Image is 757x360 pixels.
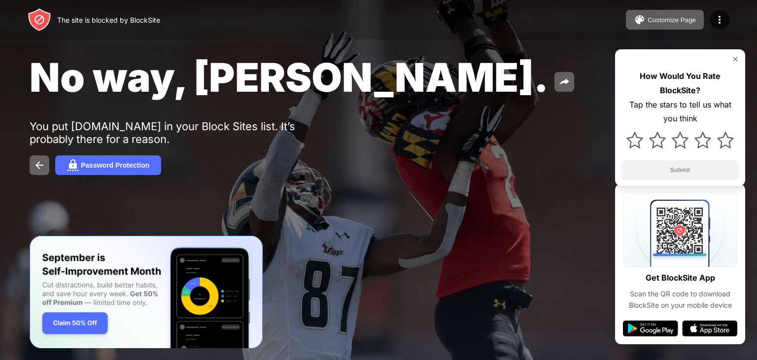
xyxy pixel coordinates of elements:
[634,14,646,26] img: pallet.svg
[731,55,739,63] img: rate-us-close.svg
[694,132,711,148] img: star.svg
[717,132,734,148] img: star.svg
[626,10,704,30] button: Customize Page
[649,132,666,148] img: star.svg
[30,53,549,101] span: No way, [PERSON_NAME].
[81,161,149,169] div: Password Protection
[558,76,570,88] img: share.svg
[623,192,737,267] img: qrcode.svg
[623,288,737,311] div: Scan the QR code to download BlockSite on your mobile device
[648,16,696,24] div: Customize Page
[28,8,51,32] img: header-logo.svg
[672,132,688,148] img: star.svg
[30,120,334,145] div: You put [DOMAIN_NAME] in your Block Sites list. It’s probably there for a reason.
[34,159,45,171] img: back.svg
[30,236,263,349] iframe: Banner
[621,98,739,126] div: Tap the stars to tell us what you think
[621,69,739,98] div: How Would You Rate BlockSite?
[55,155,161,175] button: Password Protection
[621,160,739,180] button: Submit
[626,132,643,148] img: star.svg
[623,321,678,336] img: google-play.svg
[714,14,725,26] img: menu-icon.svg
[646,271,715,285] div: Get BlockSite App
[682,321,737,336] img: app-store.svg
[57,16,160,24] div: The site is blocked by BlockSite
[67,159,79,171] img: password.svg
